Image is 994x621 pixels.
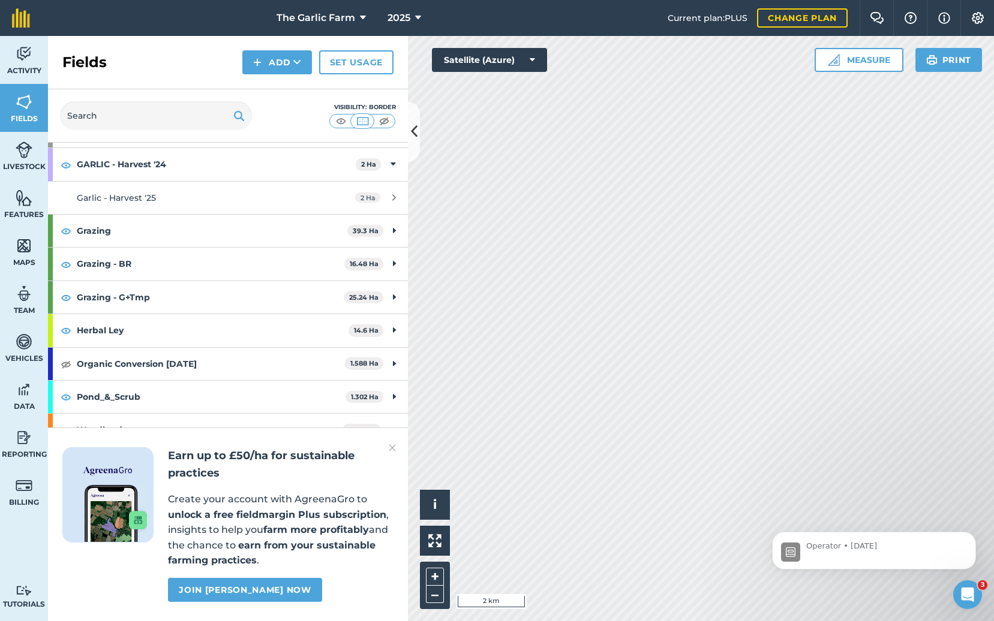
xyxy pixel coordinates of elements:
img: svg+xml;base64,PD94bWwgdmVyc2lvbj0iMS4wIiBlbmNvZGluZz0idXRmLTgiPz4KPCEtLSBHZW5lcmF0b3I6IEFkb2JlIE... [16,381,32,399]
span: Current plan : PLUS [668,11,747,25]
strong: farm more profitably [263,524,369,535]
a: Change plan [757,8,848,28]
img: svg+xml;base64,PHN2ZyB4bWxucz0iaHR0cDovL3d3dy53My5vcmcvMjAwMC9zdmciIHdpZHRoPSI1MCIgaGVpZ2h0PSI0MC... [355,115,370,127]
img: svg+xml;base64,PD94bWwgdmVyc2lvbj0iMS4wIiBlbmNvZGluZz0idXRmLTgiPz4KPCEtLSBHZW5lcmF0b3I6IEFkb2JlIE... [16,477,32,495]
strong: 1.588 Ha [350,359,379,367]
img: A cog icon [971,12,985,24]
img: svg+xml;base64,PHN2ZyB4bWxucz0iaHR0cDovL3d3dy53My5vcmcvMjAwMC9zdmciIHdpZHRoPSIxOCIgaGVpZ2h0PSIyNC... [61,290,71,305]
img: svg+xml;base64,PHN2ZyB4bWxucz0iaHR0cDovL3d3dy53My5vcmcvMjAwMC9zdmciIHdpZHRoPSIxOCIgaGVpZ2h0PSIyNC... [61,257,71,272]
img: svg+xml;base64,PHN2ZyB4bWxucz0iaHR0cDovL3d3dy53My5vcmcvMjAwMC9zdmciIHdpZHRoPSIxNyIgaGVpZ2h0PSIxNy... [938,11,950,25]
img: svg+xml;base64,PD94bWwgdmVyc2lvbj0iMS4wIiBlbmNvZGluZz0idXRmLTgiPz4KPCEtLSBHZW5lcmF0b3I6IEFkb2JlIE... [16,429,32,447]
div: Pond_&_Scrub1.302 Ha [48,381,408,413]
strong: Organic Conversion [DATE] [77,348,345,380]
strong: unlock a free fieldmargin Plus subscription [168,509,386,520]
div: Grazing - BR16.48 Ha [48,248,408,280]
img: A question mark icon [903,12,918,24]
img: svg+xml;base64,PHN2ZyB4bWxucz0iaHR0cDovL3d3dy53My5vcmcvMjAwMC9zdmciIHdpZHRoPSI1NiIgaGVpZ2h0PSI2MC... [16,237,32,255]
button: – [426,586,444,603]
img: Ruler icon [828,54,840,66]
button: Measure [815,48,903,72]
strong: earn from your sustainable farming practices [168,539,376,566]
img: svg+xml;base64,PHN2ZyB4bWxucz0iaHR0cDovL3d3dy53My5vcmcvMjAwMC9zdmciIHdpZHRoPSIxOCIgaGVpZ2h0PSIyNC... [61,158,71,172]
h2: Earn up to £50/ha for sustainable practices [168,447,394,482]
div: GARLIC - Harvest '242 Ha [48,148,408,180]
img: svg+xml;base64,PHN2ZyB4bWxucz0iaHR0cDovL3d3dy53My5vcmcvMjAwMC9zdmciIHdpZHRoPSIxOCIgaGVpZ2h0PSIyNC... [61,224,71,238]
a: Join [PERSON_NAME] now [168,578,322,602]
img: svg+xml;base64,PHN2ZyB4bWxucz0iaHR0cDovL3d3dy53My5vcmcvMjAwMC9zdmciIHdpZHRoPSI1MCIgaGVpZ2h0PSI0MC... [377,115,392,127]
strong: Grazing - G+Tmp [77,281,344,313]
img: svg+xml;base64,PD94bWwgdmVyc2lvbj0iMS4wIiBlbmNvZGluZz0idXRmLTgiPz4KPCEtLSBHZW5lcmF0b3I6IEFkb2JlIE... [16,285,32,303]
img: svg+xml;base64,PD94bWwgdmVyc2lvbj0iMS4wIiBlbmNvZGluZz0idXRmLTgiPz4KPCEtLSBHZW5lcmF0b3I6IEFkb2JlIE... [16,333,32,351]
img: svg+xml;base64,PD94bWwgdmVyc2lvbj0iMS4wIiBlbmNvZGluZz0idXRmLTgiPz4KPCEtLSBHZW5lcmF0b3I6IEFkb2JlIE... [16,585,32,596]
img: Two speech bubbles overlapping with the left bubble in the forefront [870,12,884,24]
img: Four arrows, one pointing top left, one top right, one bottom right and the last bottom left [428,534,442,547]
button: i [420,490,450,520]
div: Organic Conversion [DATE]1.588 Ha [48,348,408,380]
img: svg+xml;base64,PHN2ZyB4bWxucz0iaHR0cDovL3d3dy53My5vcmcvMjAwMC9zdmciIHdpZHRoPSIxOCIgaGVpZ2h0PSIyNC... [61,357,71,371]
strong: 2 Ha [361,160,376,168]
img: svg+xml;base64,PHN2ZyB4bWxucz0iaHR0cDovL3d3dy53My5vcmcvMjAwMC9zdmciIHdpZHRoPSIxOCIgaGVpZ2h0PSIyNC... [61,423,71,438]
img: svg+xml;base64,PHN2ZyB4bWxucz0iaHR0cDovL3d3dy53My5vcmcvMjAwMC9zdmciIHdpZHRoPSI1MCIgaGVpZ2h0PSI0MC... [334,115,349,127]
button: + [426,568,444,586]
a: Set usage [319,50,394,74]
img: svg+xml;base64,PHN2ZyB4bWxucz0iaHR0cDovL3d3dy53My5vcmcvMjAwMC9zdmciIHdpZHRoPSIxNCIgaGVpZ2h0PSIyNC... [253,55,262,70]
strong: 39.3 Ha [353,227,379,235]
strong: 1.302 Ha [351,393,379,401]
iframe: Intercom live chat [953,580,982,609]
img: svg+xml;base64,PHN2ZyB4bWxucz0iaHR0cDovL3d3dy53My5vcmcvMjAwMC9zdmciIHdpZHRoPSI1NiIgaGVpZ2h0PSI2MC... [16,93,32,111]
img: svg+xml;base64,PD94bWwgdmVyc2lvbj0iMS4wIiBlbmNvZGluZz0idXRmLTgiPz4KPCEtLSBHZW5lcmF0b3I6IEFkb2JlIE... [16,141,32,159]
strong: Woodland [77,414,343,446]
button: Add [242,50,312,74]
strong: Grazing [77,215,347,247]
span: i [433,497,437,512]
img: svg+xml;base64,PHN2ZyB4bWxucz0iaHR0cDovL3d3dy53My5vcmcvMjAwMC9zdmciIHdpZHRoPSIxOSIgaGVpZ2h0PSIyNC... [926,53,938,67]
strong: Pond_&_Scrub [77,381,346,413]
img: fieldmargin Logo [12,8,30,28]
img: svg+xml;base64,PHN2ZyB4bWxucz0iaHR0cDovL3d3dy53My5vcmcvMjAwMC9zdmciIHdpZHRoPSIxOCIgaGVpZ2h0PSIyNC... [61,390,71,404]
div: Herbal Ley14.6 Ha [48,314,408,346]
img: Screenshot of the Gro app [85,485,147,542]
div: Grazing39.3 Ha [48,215,408,247]
img: svg+xml;base64,PHN2ZyB4bWxucz0iaHR0cDovL3d3dy53My5vcmcvMjAwMC9zdmciIHdpZHRoPSIyMiIgaGVpZ2h0PSIzMC... [389,441,396,455]
div: Woodland37.22 Ha [48,414,408,446]
button: Print [915,48,983,72]
strong: 16.48 Ha [350,260,379,268]
iframe: Intercom notifications message [754,505,994,589]
span: 3 [978,580,987,590]
p: Create your account with AgreenaGro to , insights to help you and the chance to . [168,492,394,568]
strong: 14.6 Ha [354,326,379,334]
img: svg+xml;base64,PHN2ZyB4bWxucz0iaHR0cDovL3d3dy53My5vcmcvMjAwMC9zdmciIHdpZHRoPSIxOSIgaGVpZ2h0PSIyNC... [233,108,245,123]
strong: Herbal Ley [77,314,349,346]
img: svg+xml;base64,PHN2ZyB4bWxucz0iaHR0cDovL3d3dy53My5vcmcvMjAwMC9zdmciIHdpZHRoPSIxOCIgaGVpZ2h0PSIyNC... [61,323,71,337]
strong: Grazing - BR [77,248,344,280]
span: 2025 [388,11,410,25]
span: Garlic - Harvest '25 [77,192,156,203]
span: The Garlic Farm [277,11,355,25]
strong: 37.22 Ha [348,426,376,434]
a: Garlic - Harvest '252 Ha [48,182,408,214]
img: svg+xml;base64,PD94bWwgdmVyc2lvbj0iMS4wIiBlbmNvZGluZz0idXRmLTgiPz4KPCEtLSBHZW5lcmF0b3I6IEFkb2JlIE... [16,45,32,63]
strong: 25.24 Ha [349,293,379,302]
input: Search [60,101,252,130]
span: 2 Ha [355,192,380,203]
div: Grazing - G+Tmp25.24 Ha [48,281,408,313]
button: Satellite (Azure) [432,48,547,72]
img: svg+xml;base64,PHN2ZyB4bWxucz0iaHR0cDovL3d3dy53My5vcmcvMjAwMC9zdmciIHdpZHRoPSI1NiIgaGVpZ2h0PSI2MC... [16,189,32,207]
h2: Fields [62,53,107,72]
div: Visibility: Border [329,103,396,112]
strong: GARLIC - Harvest '24 [77,148,356,180]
